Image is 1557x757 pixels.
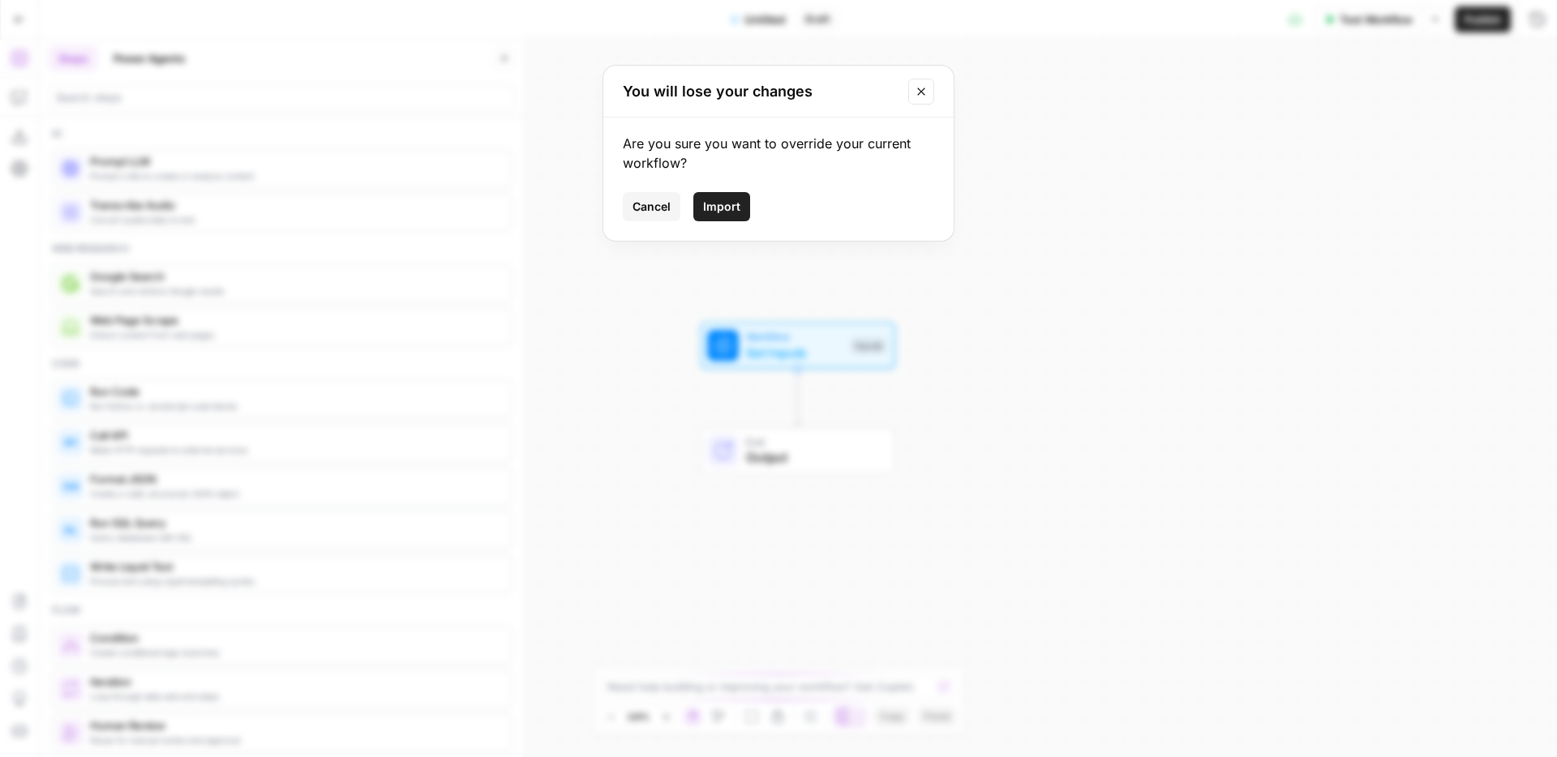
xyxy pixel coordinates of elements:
button: Cancel [623,192,680,221]
h2: You will lose your changes [623,80,899,103]
div: Are you sure you want to override your current workflow? [623,134,934,173]
button: Close modal [908,79,934,105]
span: Cancel [633,199,671,215]
span: Import [703,199,740,215]
button: Import [693,192,750,221]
